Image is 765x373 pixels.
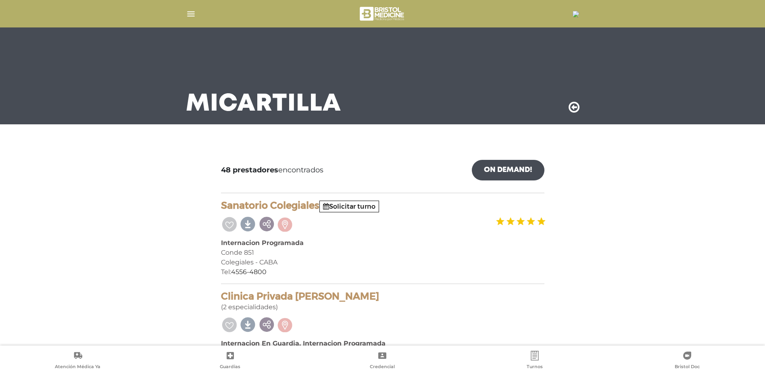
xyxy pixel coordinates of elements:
[220,364,240,371] span: Guardias
[221,267,544,277] div: Tel:
[221,239,304,247] b: Internacion Programada
[573,11,579,17] img: 30585
[306,351,459,371] a: Credencial
[221,339,386,347] b: Internacion En Guardia, Internacion Programada
[2,351,154,371] a: Atención Médica Ya
[231,268,267,276] a: 4556-4800
[323,203,375,210] a: Solicitar turno
[221,258,544,267] div: Colegiales - CABA
[186,9,196,19] img: Cober_menu-lines-white.svg
[370,364,395,371] span: Credencial
[221,200,544,212] h4: Sanatorio Colegiales
[611,351,763,371] a: Bristol Doc
[221,248,544,258] div: Conde 851
[221,165,323,176] span: encontrados
[55,364,100,371] span: Atención Médica Ya
[459,351,611,371] a: Turnos
[221,291,544,312] div: (2 especialidades)
[495,212,546,231] img: estrellas_badge.png
[154,351,306,371] a: Guardias
[527,364,543,371] span: Turnos
[221,166,278,174] b: 48 prestadores
[186,94,341,115] h3: Mi Cartilla
[221,291,544,302] h4: Clinica Privada [PERSON_NAME]
[675,364,700,371] span: Bristol Doc
[359,4,406,23] img: bristol-medicine-blanco.png
[472,160,544,180] a: On Demand!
